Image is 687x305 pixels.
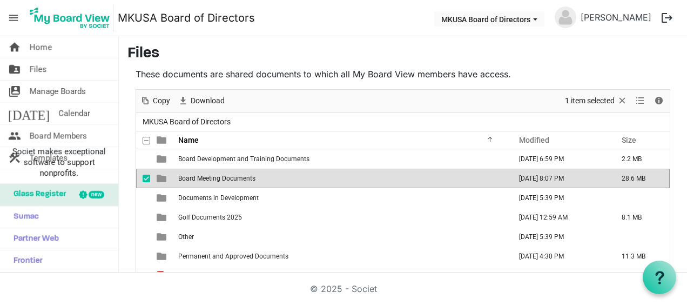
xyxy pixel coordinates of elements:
span: Frontier [8,250,43,272]
a: MKUSA Board of Directors [118,7,255,29]
td: is template cell column header type [150,227,175,247]
td: July 03, 2025 4:30 PM column header Modified [508,247,610,266]
td: is template cell column header Size [610,227,670,247]
td: is template cell column header Size [610,188,670,208]
td: checkbox [136,169,150,188]
td: checkbox [136,266,150,286]
span: people [8,125,21,147]
span: switch_account [8,81,21,102]
span: Other [178,233,194,241]
div: Download [174,90,228,112]
td: is template cell column header type [150,266,175,286]
span: [DATE] [8,103,50,124]
td: 287.8 kB is template cell column header Size [610,266,670,286]
td: is template cell column header type [150,149,175,169]
td: March 18, 2025 9:43 PM column header Modified [508,266,610,286]
td: July 16, 2025 8:07 PM column header Modified [508,169,610,188]
td: 28.6 MB is template cell column header Size [610,169,670,188]
td: is template cell column header type [150,188,175,208]
td: 8.1 MB is template cell column header Size [610,208,670,227]
button: Copy [138,94,172,108]
button: Download [176,94,227,108]
span: Manage Boards [30,81,86,102]
a: My Board View Logo [26,4,118,31]
div: View [631,90,650,112]
button: View dropdownbutton [634,94,646,108]
span: Home [30,36,52,58]
td: checkbox [136,227,150,247]
td: 11.3 MB is template cell column header Size [610,247,670,266]
img: no-profile-picture.svg [555,6,576,28]
span: Board Members [30,125,87,147]
span: folder_shared [8,58,21,80]
button: Details [652,94,666,108]
span: Name [178,136,199,144]
div: Clear selection [561,90,631,112]
span: Modified [519,136,549,144]
td: Board Member Success Plan 2024 - 25 (2).pdf is template cell column header Name [175,266,508,286]
span: Partner Web [8,228,59,250]
td: January 07, 2025 6:59 PM column header Modified [508,149,610,169]
td: Documents in Development is template cell column header Name [175,188,508,208]
img: My Board View Logo [26,4,113,31]
td: checkbox [136,188,150,208]
div: Details [650,90,668,112]
span: Files [30,58,47,80]
td: November 26, 2024 5:39 PM column header Modified [508,227,610,247]
td: checkbox [136,208,150,227]
span: Glass Register [8,184,66,205]
span: menu [3,8,24,28]
span: Sumac [8,206,39,228]
p: These documents are shared documents to which all My Board View members have access. [136,68,670,81]
button: logout [656,6,678,29]
td: March 19, 2025 12:59 AM column header Modified [508,208,610,227]
span: Board Development and Training Documents [178,155,309,163]
a: [PERSON_NAME] [576,6,656,28]
span: Copy [152,94,171,108]
td: Board Meeting Documents is template cell column header Name [175,169,508,188]
button: Selection [563,94,630,108]
td: Other is template cell column header Name [175,227,508,247]
a: © 2025 - Societ [310,283,377,294]
td: Board Development and Training Documents is template cell column header Name [175,149,508,169]
td: is template cell column header type [150,208,175,227]
td: is template cell column header type [150,247,175,266]
span: Societ makes exceptional software to support nonprofits. [5,146,113,178]
h3: Files [127,45,678,63]
span: 1 item selected [564,94,616,108]
span: Calendar [58,103,90,124]
td: Golf Documents 2025 is template cell column header Name [175,208,508,227]
td: 2.2 MB is template cell column header Size [610,149,670,169]
td: checkbox [136,247,150,266]
span: Download [190,94,226,108]
td: Permanent and Approved Documents is template cell column header Name [175,247,508,266]
td: checkbox [136,149,150,169]
span: Size [622,136,636,144]
div: Copy [136,90,174,112]
span: Documents in Development [178,194,259,202]
td: November 26, 2024 5:39 PM column header Modified [508,188,610,208]
span: MKUSA Board of Directors [140,115,233,129]
span: home [8,36,21,58]
span: Permanent and Approved Documents [178,253,288,260]
span: Golf Documents 2025 [178,214,242,221]
td: is template cell column header type [150,169,175,188]
span: Board Meeting Documents [178,175,255,182]
div: new [89,191,104,198]
button: MKUSA Board of Directors dropdownbutton [434,11,544,26]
